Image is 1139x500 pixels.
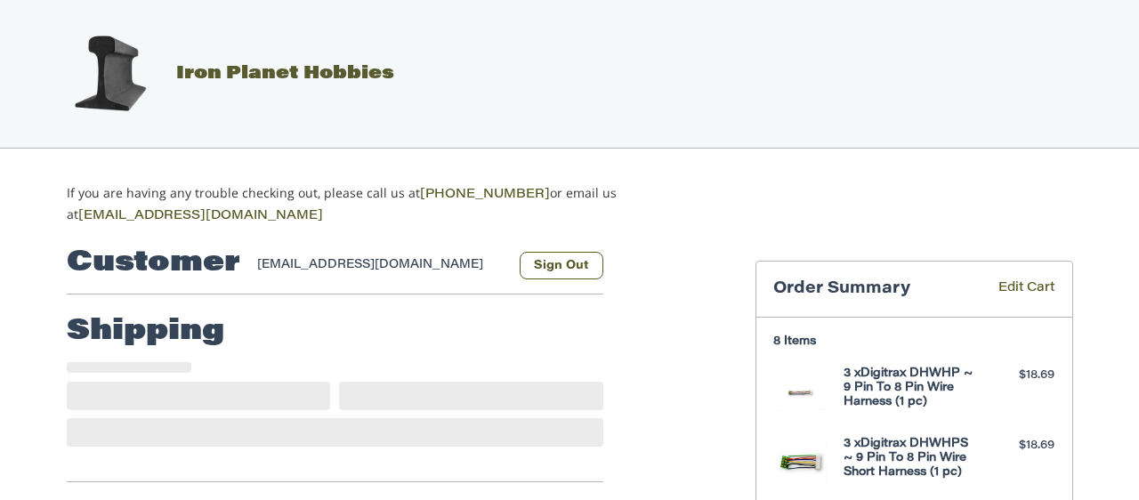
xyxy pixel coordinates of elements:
[65,29,154,118] img: Iron Planet Hobbies
[257,256,502,279] div: [EMAIL_ADDRESS][DOMAIN_NAME]
[844,367,980,410] h4: 3 x Digitrax DHWHP ~ 9 Pin To 8 Pin Wire Harness (1 pc)
[773,335,1054,349] h3: 8 Items
[67,314,224,350] h2: Shipping
[67,246,240,281] h2: Customer
[176,65,394,83] span: Iron Planet Hobbies
[420,189,550,201] a: [PHONE_NUMBER]
[773,279,973,300] h3: Order Summary
[844,437,980,480] h4: 3 x Digitrax DHWHPS ~ 9 Pin To 8 Pin Wire Short Harness (1 pc)
[520,252,603,279] button: Sign Out
[78,210,323,222] a: [EMAIL_ADDRESS][DOMAIN_NAME]
[973,279,1054,300] a: Edit Cart
[984,367,1054,384] div: $18.69
[984,437,1054,455] div: $18.69
[47,65,394,83] a: Iron Planet Hobbies
[67,183,673,226] p: If you are having any trouble checking out, please call us at or email us at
